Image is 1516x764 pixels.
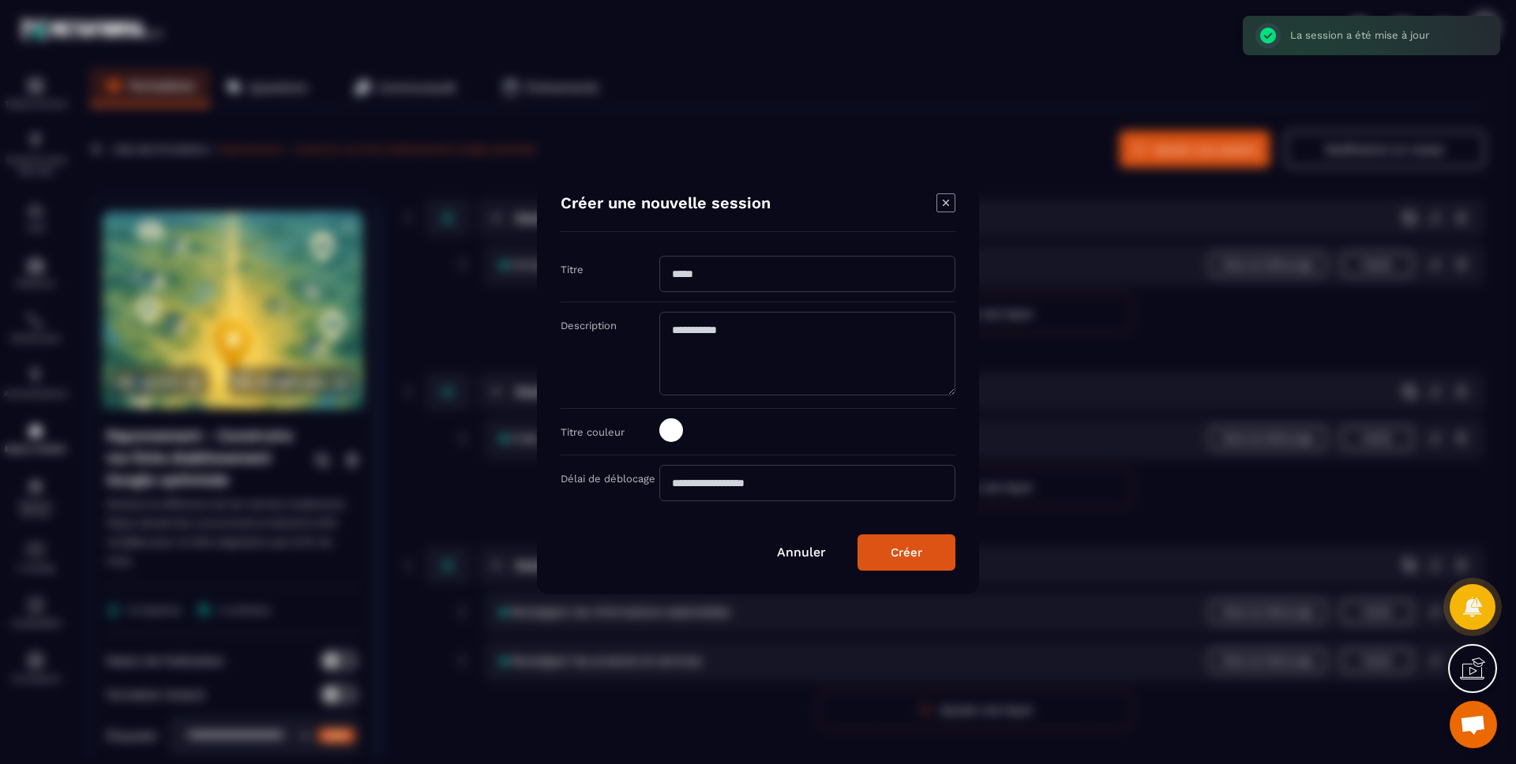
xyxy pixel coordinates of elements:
[561,426,625,438] label: Titre couleur
[561,264,584,275] label: Titre
[777,545,826,560] a: Annuler
[561,320,617,331] label: Description
[561,473,655,485] label: Délai de déblocage
[857,534,955,571] button: Créer
[891,545,922,560] div: Créer
[1450,701,1497,748] div: Ouvrir le chat
[561,193,771,215] h4: Créer une nouvelle session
